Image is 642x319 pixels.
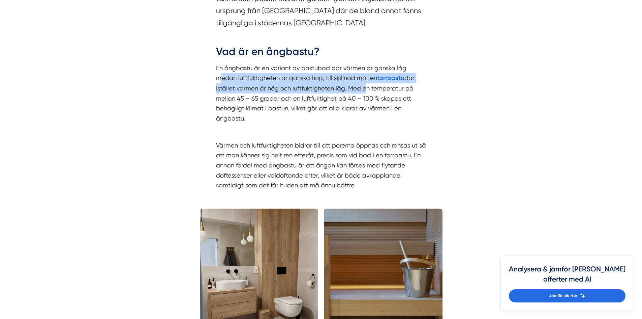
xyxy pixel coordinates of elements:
span: Jämför offerter [549,293,577,299]
p: En ångbastu är en variant av bastubad där värmen är ganska låg medan luftfuktigheten är ganska hö... [216,63,426,124]
h4: Analysera & jämför [PERSON_NAME] offerter med AI [509,264,625,289]
h2: Vad är en ångbastu? [216,44,426,63]
a: torrbastu [377,74,404,81]
strong: torrbastu [377,74,404,82]
p: Värmen och luftfuktigheten bidrar till att porerna öppnas och rensas ut så att man känner sig hel... [216,140,426,190]
a: Jämför offerter [509,289,625,302]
